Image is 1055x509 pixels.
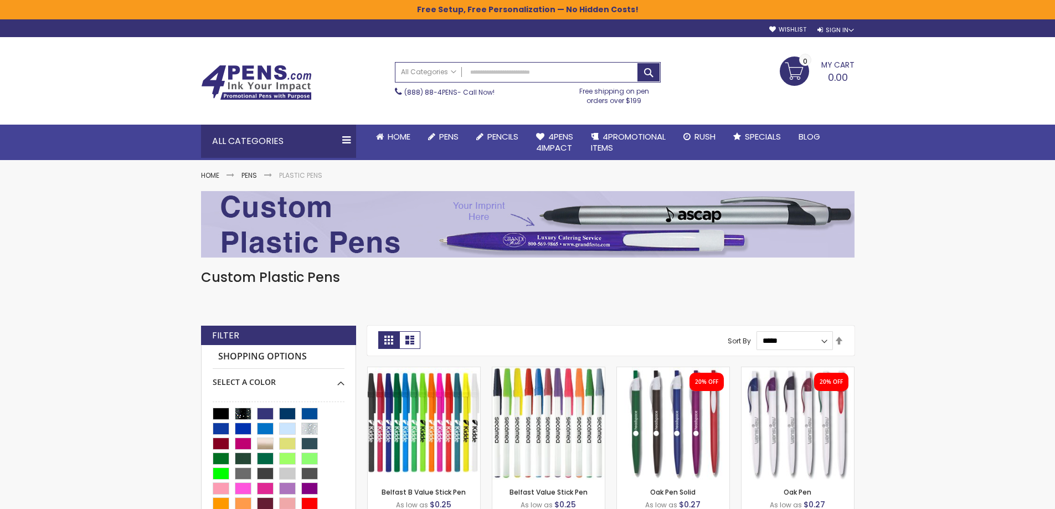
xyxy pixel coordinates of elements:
[378,331,399,349] strong: Grid
[201,171,219,180] a: Home
[591,131,666,153] span: 4PROMOTIONAL ITEMS
[201,125,356,158] div: All Categories
[404,88,495,97] span: - Call Now!
[617,367,729,376] a: Oak Pen Solid
[439,131,459,142] span: Pens
[828,70,848,84] span: 0.00
[467,125,527,149] a: Pencils
[492,367,605,376] a: Belfast Value Stick Pen
[201,269,855,286] h1: Custom Plastic Pens
[728,336,751,345] label: Sort By
[388,131,410,142] span: Home
[675,125,724,149] a: Rush
[803,56,807,66] span: 0
[527,125,582,161] a: 4Pens4impact
[510,487,588,497] a: Belfast Value Stick Pen
[780,56,855,84] a: 0.00 0
[213,345,344,369] strong: Shopping Options
[790,125,829,149] a: Blog
[617,367,729,480] img: Oak Pen Solid
[382,487,466,497] a: Belfast B Value Stick Pen
[404,88,457,97] a: (888) 88-4PENS
[492,367,605,480] img: Belfast Value Stick Pen
[582,125,675,161] a: 4PROMOTIONALITEMS
[368,367,480,480] img: Belfast B Value Stick Pen
[820,378,843,386] div: 20% OFF
[213,369,344,388] div: Select A Color
[487,131,518,142] span: Pencils
[536,131,573,153] span: 4Pens 4impact
[769,25,806,34] a: Wishlist
[724,125,790,149] a: Specials
[419,125,467,149] a: Pens
[241,171,257,180] a: Pens
[650,487,696,497] a: Oak Pen Solid
[568,83,661,105] div: Free shipping on pen orders over $199
[694,131,716,142] span: Rush
[401,68,456,76] span: All Categories
[395,63,462,81] a: All Categories
[817,26,854,34] div: Sign In
[201,191,855,258] img: Plastic Pens
[695,378,718,386] div: 20% OFF
[368,367,480,376] a: Belfast B Value Stick Pen
[742,367,854,480] img: Oak Pen
[799,131,820,142] span: Blog
[212,330,239,342] strong: Filter
[745,131,781,142] span: Specials
[201,65,312,100] img: 4Pens Custom Pens and Promotional Products
[742,367,854,376] a: Oak Pen
[279,171,322,180] strong: Plastic Pens
[784,487,811,497] a: Oak Pen
[367,125,419,149] a: Home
